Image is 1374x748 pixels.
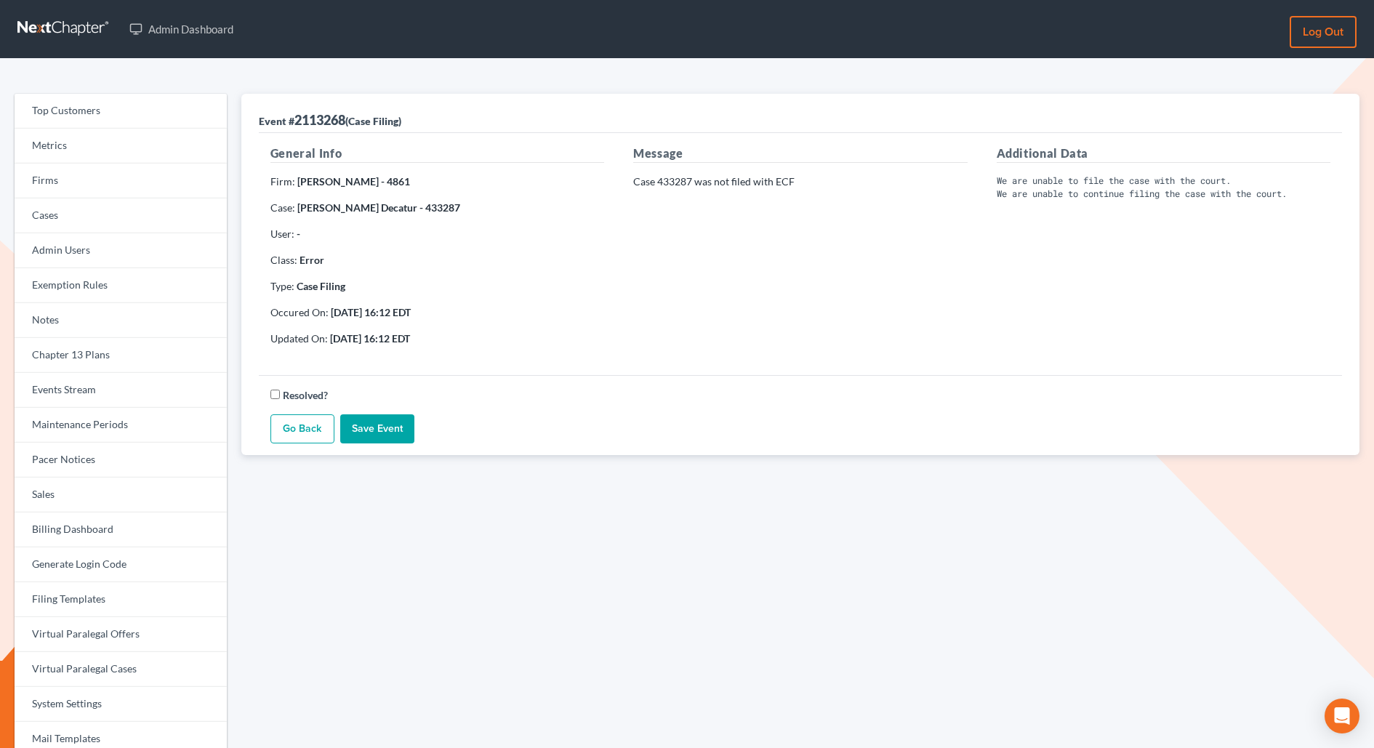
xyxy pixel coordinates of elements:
a: Virtual Paralegal Offers [15,617,227,652]
a: Exemption Rules [15,268,227,303]
a: System Settings [15,687,227,722]
a: Generate Login Code [15,547,227,582]
div: 2113268 [259,111,401,129]
a: Sales [15,478,227,512]
strong: [DATE] 16:12 EDT [331,306,411,318]
strong: [PERSON_NAME] Decatur - 433287 [297,201,460,214]
a: Admin Dashboard [122,16,241,42]
span: (Case Filing) [345,115,401,127]
span: Event # [259,115,294,127]
a: Filing Templates [15,582,227,617]
pre: We are unable to file the case with the court. We are unable to continue filing the case with the... [997,174,1330,200]
strong: [DATE] 16:12 EDT [330,332,410,345]
strong: [PERSON_NAME] - 4861 [297,175,410,188]
a: Notes [15,303,227,338]
a: Virtual Paralegal Cases [15,652,227,687]
a: Metrics [15,129,227,164]
a: Maintenance Periods [15,408,227,443]
span: Firm: [270,175,295,188]
strong: - [297,228,300,240]
strong: Error [300,254,324,266]
span: User: [270,228,294,240]
h5: Additional Data [997,145,1330,163]
span: Case: [270,201,295,214]
span: Type: [270,280,294,292]
a: Events Stream [15,373,227,408]
span: Occured On: [270,306,329,318]
a: Cases [15,198,227,233]
a: Log out [1290,16,1357,48]
a: Chapter 13 Plans [15,338,227,373]
a: Top Customers [15,94,227,129]
a: Admin Users [15,233,227,268]
span: Class: [270,254,297,266]
input: Save Event [340,414,414,443]
a: Billing Dashboard [15,512,227,547]
a: Firms [15,164,227,198]
span: Updated On: [270,332,328,345]
h5: General Info [270,145,604,163]
h5: Message [633,145,967,163]
strong: Case Filing [297,280,345,292]
a: Pacer Notices [15,443,227,478]
div: Open Intercom Messenger [1325,699,1359,733]
a: Go Back [270,414,334,443]
p: Case 433287 was not filed with ECF [633,174,967,189]
label: Resolved? [283,387,328,403]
